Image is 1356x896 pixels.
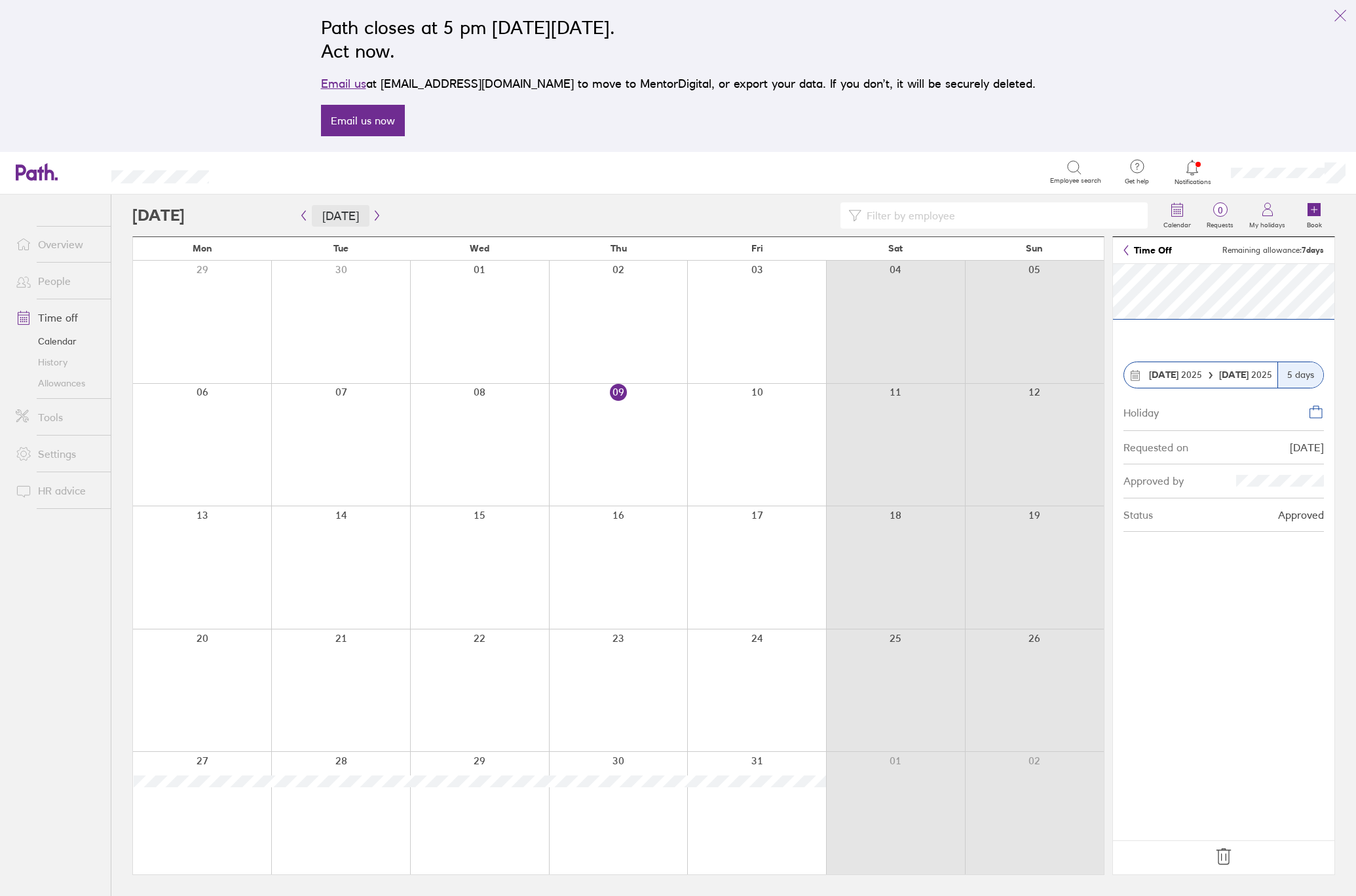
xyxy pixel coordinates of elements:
span: Sun [1026,243,1043,253]
a: Allowances [5,373,111,394]
span: Mon [193,243,212,253]
label: My holidays [1241,217,1293,229]
a: Settings [5,441,111,467]
a: People [5,268,111,294]
span: 0 [1199,205,1241,215]
div: Requested on [1123,441,1188,453]
div: [DATE] [1290,441,1324,453]
span: Thu [611,243,627,253]
a: Time Off [1123,245,1172,255]
a: Email us [321,77,366,90]
span: Tue [333,243,348,253]
a: HR advice [5,477,111,504]
span: Notifications [1171,178,1214,186]
a: My holidays [1241,195,1293,236]
a: Book [1293,195,1335,236]
p: at [EMAIL_ADDRESS][DOMAIN_NAME] to move to MentorDigital, or export your data. If you don’t, it w... [321,75,1036,93]
a: Overview [5,231,111,257]
span: Wed [470,243,489,253]
label: Book [1299,217,1330,229]
label: Requests [1199,217,1241,229]
span: Remaining allowance: [1222,246,1324,255]
span: Fri [751,243,763,253]
h2: Path closes at 5 pm [DATE][DATE]. Act now. [321,16,1036,63]
a: Tools [5,404,111,430]
strong: [DATE] [1149,369,1178,381]
div: 5 days [1277,362,1323,388]
div: Status [1123,509,1153,521]
button: [DATE] [312,205,369,227]
span: Employee search [1050,177,1101,185]
strong: 7 days [1302,245,1324,255]
a: Calendar [1156,195,1199,236]
span: Get help [1116,177,1158,185]
span: 2025 [1219,369,1272,380]
a: Email us now [321,105,405,136]
a: Notifications [1171,159,1214,186]
div: Holiday [1123,404,1159,419]
input: Filter by employee [861,203,1140,228]
div: Search [244,166,278,177]
div: Approved [1278,509,1324,521]
div: Approved by [1123,475,1184,487]
strong: [DATE] [1219,369,1251,381]
a: 0Requests [1199,195,1241,236]
a: Time off [5,305,111,331]
span: 2025 [1149,369,1202,380]
a: History [5,352,111,373]
label: Calendar [1156,217,1199,229]
span: Sat [888,243,903,253]
a: Calendar [5,331,111,352]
